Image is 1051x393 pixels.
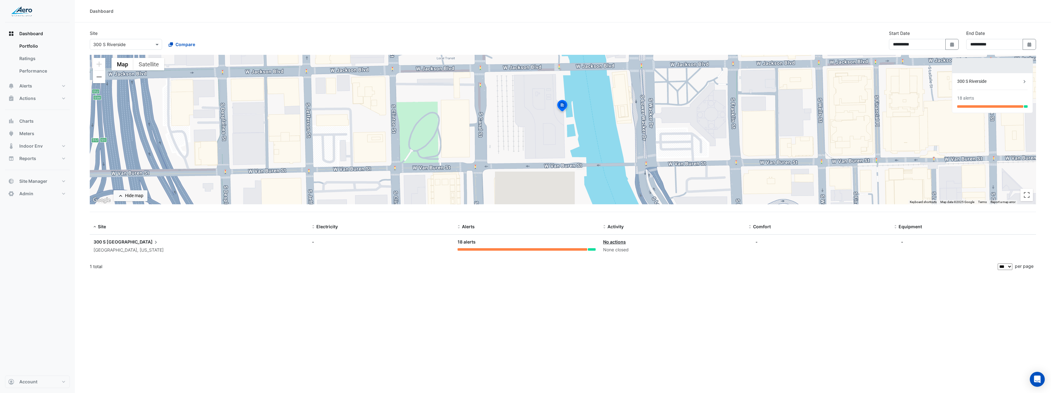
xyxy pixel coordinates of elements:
[8,143,14,149] app-icon: Indoor Env
[19,95,36,102] span: Actions
[5,187,70,200] button: Admin
[458,239,596,246] div: 18 alerts
[5,115,70,127] button: Charts
[133,58,164,70] button: Show satellite imagery
[90,30,98,36] label: Site
[19,130,34,137] span: Meters
[90,8,113,14] div: Dashboard
[107,239,159,245] span: [GEOGRAPHIC_DATA]
[165,39,199,50] button: Compare
[19,191,33,197] span: Admin
[19,118,34,124] span: Charts
[94,247,305,254] div: [GEOGRAPHIC_DATA], [US_STATE]
[1030,372,1045,387] div: Open Intercom Messenger
[555,99,569,114] img: site-pin-selected.svg
[966,30,985,36] label: End Date
[5,92,70,105] button: Actions
[94,239,106,244] span: 300 S
[901,239,903,245] div: -
[91,196,112,204] a: Open this area in Google Maps (opens a new window)
[603,239,626,244] a: No actions
[8,31,14,37] app-icon: Dashboard
[8,191,14,197] app-icon: Admin
[14,52,70,65] a: Ratings
[5,40,70,80] div: Dashboard
[14,40,70,52] a: Portfolio
[753,224,771,229] span: Comfort
[5,376,70,388] button: Account
[316,224,338,229] span: Electricity
[93,58,105,70] button: Zoom in
[19,379,37,385] span: Account
[889,30,910,36] label: Start Date
[93,71,105,83] button: Zoom out
[19,31,43,37] span: Dashboard
[90,259,996,274] div: 1 total
[957,78,1021,85] div: 300 S Riverside
[5,80,70,92] button: Alerts
[8,118,14,124] app-icon: Charts
[125,192,143,199] div: Hide map
[8,95,14,102] app-icon: Actions
[8,178,14,184] app-icon: Site Manager
[1015,263,1034,269] span: per page
[949,42,955,47] fa-icon: Select Date
[603,246,741,253] div: None closed
[957,95,974,102] div: 18 alerts
[991,200,1015,204] a: Report a map error
[1027,42,1032,47] fa-icon: Select Date
[910,200,937,204] button: Keyboard shortcuts
[113,190,147,201] button: Hide map
[5,140,70,152] button: Indoor Env
[5,127,70,140] button: Meters
[756,239,758,245] div: -
[5,175,70,187] button: Site Manager
[19,143,43,149] span: Indoor Env
[98,224,106,229] span: Site
[5,27,70,40] button: Dashboard
[978,200,987,204] a: Terms (opens in new tab)
[8,155,14,162] app-icon: Reports
[7,5,36,17] img: Company Logo
[19,83,32,89] span: Alerts
[8,130,14,137] app-icon: Meters
[91,196,112,204] img: Google
[607,224,624,229] span: Activity
[940,200,974,204] span: Map data ©2025 Google
[462,224,475,229] span: Alerts
[1020,189,1033,201] button: Toggle fullscreen view
[8,83,14,89] app-icon: Alerts
[19,178,47,184] span: Site Manager
[899,224,922,229] span: Equipment
[19,155,36,162] span: Reports
[14,65,70,77] a: Performance
[5,152,70,165] button: Reports
[312,239,450,245] div: -
[112,58,133,70] button: Show street map
[175,41,195,48] span: Compare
